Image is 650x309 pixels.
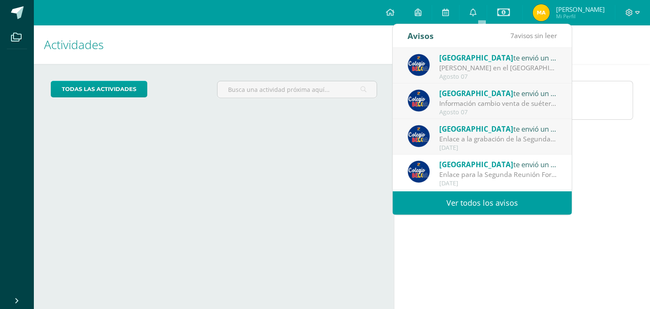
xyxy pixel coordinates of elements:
div: [DATE] [439,180,557,187]
div: te envió un aviso [439,123,557,134]
div: te envió un aviso [439,52,557,63]
div: Enlace para la Segunda Reunión Formativa: Estimada Comunidad Educativa: Adjunto encontrarán el do... [439,170,557,179]
span: 7 [510,31,514,40]
h1: Actividades [44,25,384,64]
img: 919ad801bb7643f6f997765cf4083301.png [408,160,430,183]
div: [DATE] [439,144,557,152]
div: Agosto 07 [439,109,557,116]
input: Busca una actividad próxima aquí... [218,81,376,98]
img: 919ad801bb7643f6f997765cf4083301.png [408,125,430,147]
span: [GEOGRAPHIC_DATA] [439,88,513,98]
div: Abuelitos Heladeros en el Colegio Belga.: Estimados padres y madres de familia: Les saludamos cor... [439,63,557,73]
div: te envió un aviso [439,88,557,99]
img: 919ad801bb7643f6f997765cf4083301.png [408,89,430,112]
a: Ver todos los avisos [393,191,572,215]
img: 8fc236f1b8d3311374594314ba42e901.png [533,4,550,21]
div: Información cambio venta de suéter y chaleco del Colegio - Tejidos Piemont -: Estimados Padres de... [439,99,557,108]
span: [GEOGRAPHIC_DATA] [439,160,513,169]
span: Mi Perfil [556,13,605,20]
a: todas las Actividades [51,81,147,97]
span: [GEOGRAPHIC_DATA] [439,124,513,134]
span: [GEOGRAPHIC_DATA] [439,53,513,63]
div: Agosto 07 [439,73,557,80]
span: [PERSON_NAME] [556,5,605,14]
span: avisos sin leer [510,31,557,40]
div: te envió un aviso [439,159,557,170]
div: Avisos [408,24,434,47]
img: 919ad801bb7643f6f997765cf4083301.png [408,54,430,76]
div: Enlace a la grabación de la Segunda Reunión Formativa (17 de julio): Estimada Comunidad Educativa... [439,134,557,144]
